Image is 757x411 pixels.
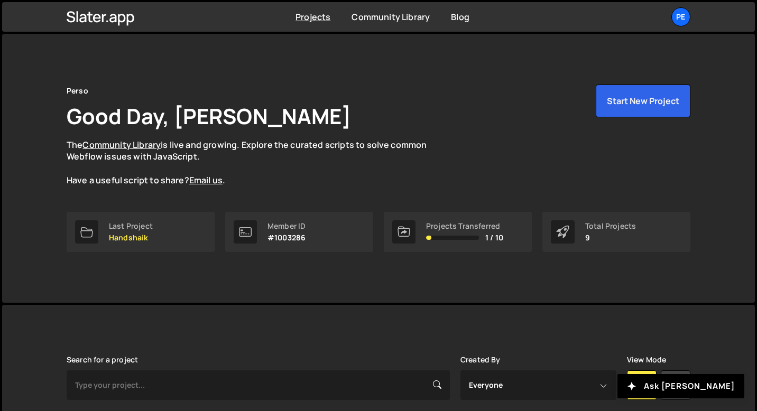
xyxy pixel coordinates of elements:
[67,101,351,130] h1: Good Day, [PERSON_NAME]
[267,233,306,242] p: #1003286
[189,174,223,186] a: Email us
[596,85,690,117] button: Start New Project
[426,222,503,230] div: Projects Transferred
[109,233,153,242] p: Handshaik
[352,11,430,23] a: Community Library
[485,233,503,242] span: 1 / 10
[67,85,88,97] div: Perso
[585,233,636,242] p: 9
[67,139,447,186] p: The is live and growing. Explore the curated scripts to solve common Webflow issues with JavaScri...
[460,356,501,364] label: Created By
[451,11,469,23] a: Blog
[627,356,666,364] label: View Mode
[67,370,450,400] input: Type your project...
[671,7,690,26] a: Pe
[109,222,153,230] div: Last Project
[267,222,306,230] div: Member ID
[617,374,744,398] button: Ask [PERSON_NAME]
[67,212,215,252] a: Last Project Handshaik
[82,139,161,151] a: Community Library
[67,356,138,364] label: Search for a project
[296,11,330,23] a: Projects
[585,222,636,230] div: Total Projects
